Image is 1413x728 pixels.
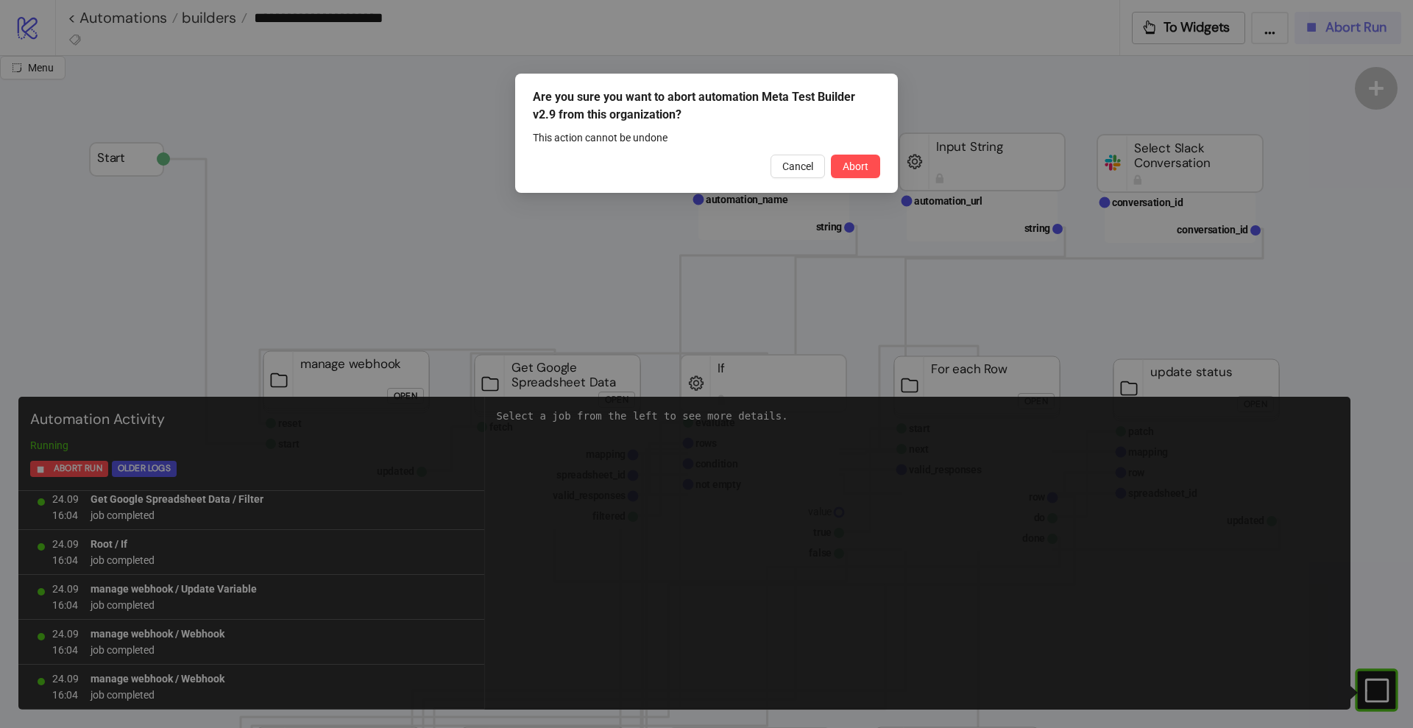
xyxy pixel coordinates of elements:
div: This action cannot be undone [533,130,880,146]
span: Cancel [782,160,813,172]
div: Are you sure you want to abort automation Meta Test Builder v2.9 from this organization? [533,88,880,124]
button: Abort [831,155,880,178]
span: Abort [843,160,868,172]
button: Cancel [771,155,825,178]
